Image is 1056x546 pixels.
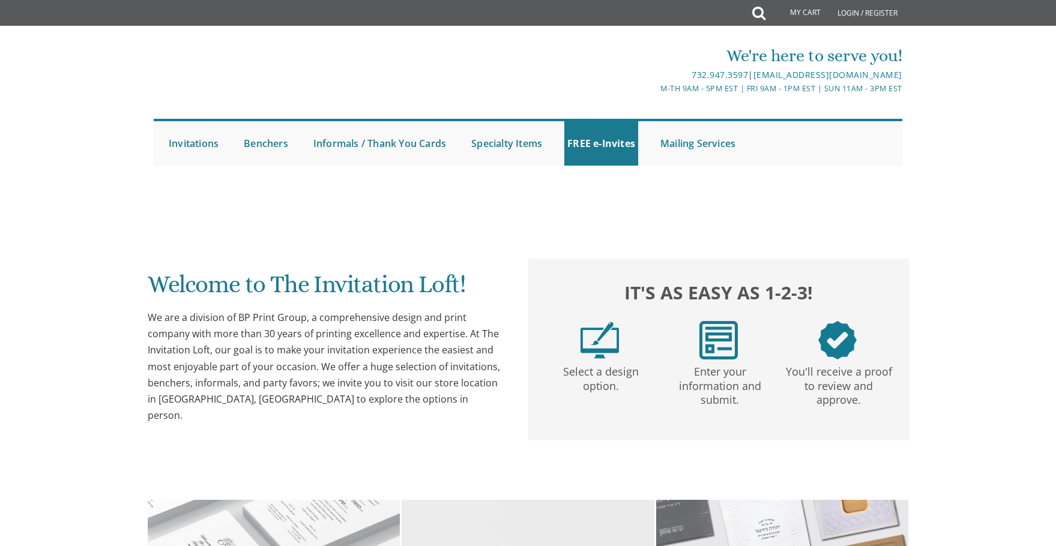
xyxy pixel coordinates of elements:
div: We're here to serve you! [404,44,902,68]
div: We are a division of BP Print Group, a comprehensive design and print company with more than 30 y... [148,310,504,424]
a: 732.947.3597 [692,69,748,80]
p: You'll receive a proof to review and approve. [782,359,896,407]
img: step2.png [699,321,738,359]
a: FREE e-Invites [564,121,638,166]
a: Mailing Services [657,121,738,166]
a: Benchers [241,121,291,166]
p: Enter your information and submit. [663,359,777,407]
a: Informals / Thank You Cards [310,121,449,166]
div: | [404,68,902,82]
h1: Welcome to The Invitation Loft! [148,271,504,307]
a: My Cart [764,1,829,25]
img: step1.png [581,321,619,359]
a: [EMAIL_ADDRESS][DOMAIN_NAME] [753,69,902,80]
p: Select a design option. [544,359,658,394]
h2: It's as easy as 1-2-3! [540,279,897,306]
div: M-Th 9am - 5pm EST | Fri 9am - 1pm EST | Sun 11am - 3pm EST [404,82,902,95]
a: Specialty Items [468,121,545,166]
img: step3.png [818,321,857,359]
a: Invitations [166,121,222,166]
